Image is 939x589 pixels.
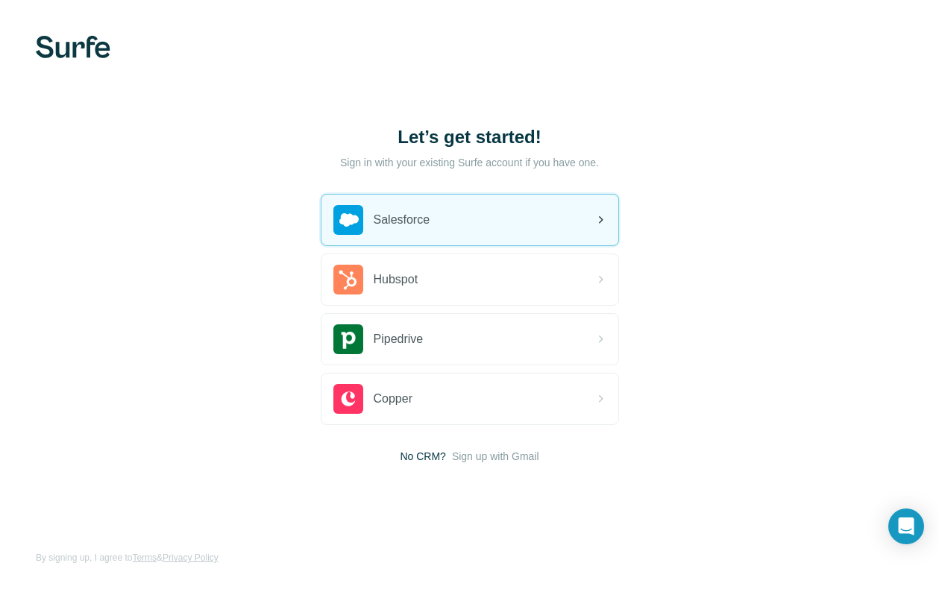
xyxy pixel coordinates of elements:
button: Sign up with Gmail [452,449,539,464]
a: Terms [132,552,157,563]
span: By signing up, I agree to & [36,551,219,564]
a: Privacy Policy [163,552,219,563]
span: No CRM? [400,449,445,464]
span: Salesforce [374,211,430,229]
p: Sign in with your existing Surfe account if you have one. [340,155,599,170]
span: Pipedrive [374,330,424,348]
img: hubspot's logo [333,265,363,294]
img: copper's logo [333,384,363,414]
span: Copper [374,390,412,408]
h1: Let’s get started! [321,125,619,149]
div: Open Intercom Messenger [888,508,924,544]
img: salesforce's logo [333,205,363,235]
span: Hubspot [374,271,418,289]
img: Surfe's logo [36,36,110,58]
img: pipedrive's logo [333,324,363,354]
